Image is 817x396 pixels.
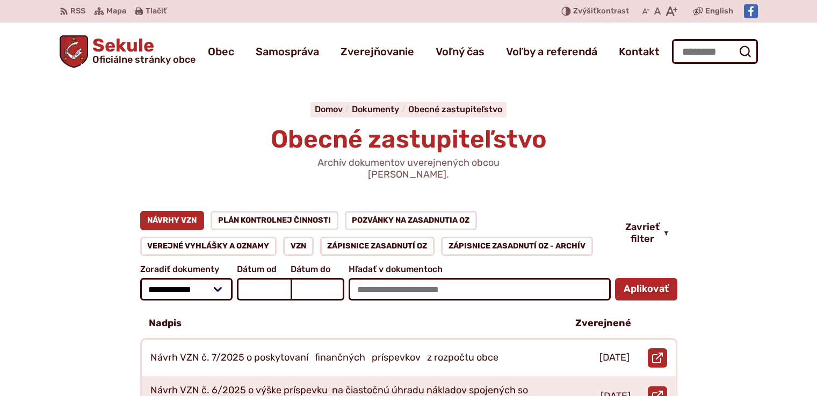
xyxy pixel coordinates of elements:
[341,36,414,67] a: Zverejňovanie
[70,5,85,18] span: RSS
[617,222,677,245] button: Zavrieť filter
[291,265,344,274] span: Dátum do
[291,278,344,300] input: Dátum do
[441,237,593,256] a: Zápisnice zasadnutí OZ - ARCHÍV
[140,265,233,274] span: Zoradiť dokumenty
[352,104,399,114] span: Dokumenty
[149,318,182,329] p: Nadpis
[237,265,291,274] span: Dátum od
[60,35,89,68] img: Prejsť na domovskú stránku
[345,211,478,230] a: Pozvánky na zasadnutia OZ
[705,5,733,18] span: English
[573,6,597,16] span: Zvýšiť
[92,55,196,64] span: Oficiálne stránky obce
[60,35,196,68] a: Logo Sekule, prejsť na domovskú stránku.
[703,5,735,18] a: English
[575,318,631,329] p: Zverejnené
[280,157,538,180] p: Archív dokumentov uverejnených obcou [PERSON_NAME].
[237,278,291,300] input: Dátum od
[256,36,319,67] a: Samospráva
[150,352,498,364] p: Návrh VZN č. 7/2025 o poskytovaní finančných príspevkov z rozpočtu obce
[436,36,485,67] a: Voľný čas
[315,104,343,114] span: Domov
[88,36,196,64] span: Sekule
[106,5,126,18] span: Mapa
[146,7,167,16] span: Tlačiť
[349,278,610,300] input: Hľadať v dokumentoch
[211,211,338,230] a: Plán kontrolnej činnosti
[208,36,234,67] a: Obec
[744,4,758,18] img: Prejsť na Facebook stránku
[506,36,597,67] a: Voľby a referendá
[349,265,610,274] span: Hľadať v dokumentoch
[573,7,629,16] span: kontrast
[315,104,352,114] a: Domov
[140,278,233,300] select: Zoradiť dokumenty
[140,211,205,230] a: Návrhy VZN
[615,278,677,300] button: Aplikovať
[408,104,502,114] a: Obecné zastupiteľstvo
[320,237,435,256] a: Zápisnice zasadnutí OZ
[140,237,277,256] a: Verejné vyhlášky a oznamy
[271,124,547,154] span: Obecné zastupiteľstvo
[352,104,408,114] a: Dokumenty
[599,352,630,364] p: [DATE]
[619,36,660,67] a: Kontakt
[283,237,314,256] a: VZN
[625,222,660,245] span: Zavrieť filter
